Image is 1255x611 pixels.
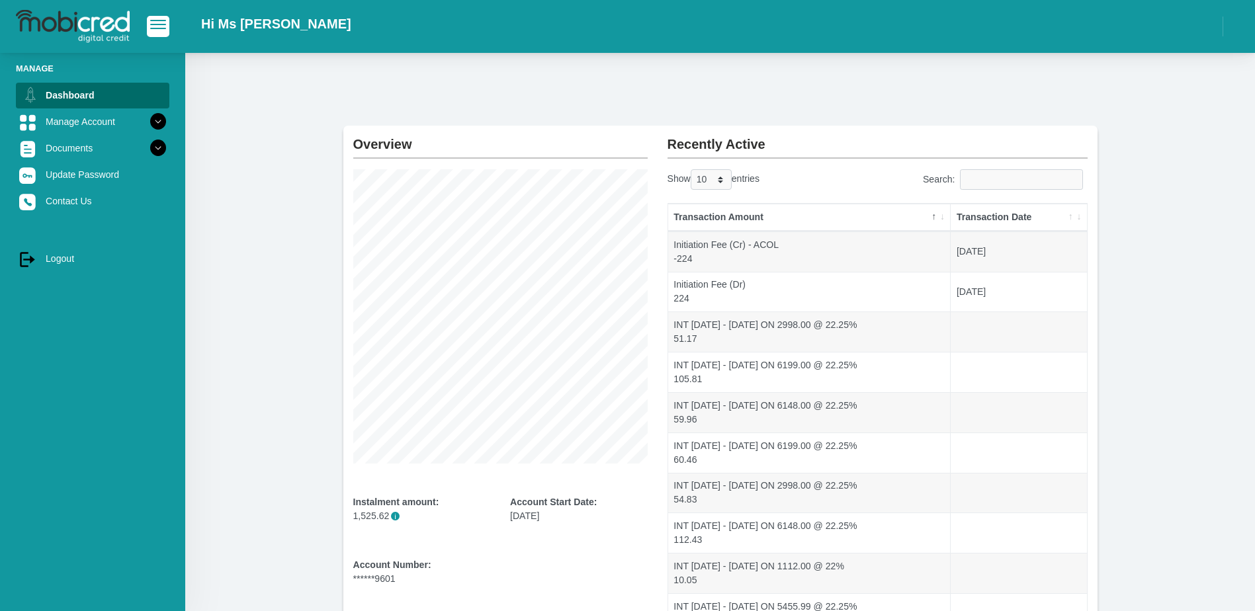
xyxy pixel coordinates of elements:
[668,352,951,392] td: INT [DATE] - [DATE] ON 6199.00 @ 22.25% 105.81
[353,126,648,152] h2: Overview
[668,204,951,231] th: Transaction Amount: activate to sort column descending
[201,16,351,32] h2: Hi Ms [PERSON_NAME]
[923,169,1088,190] label: Search:
[16,62,169,75] li: Manage
[668,432,951,473] td: INT [DATE] - [DATE] ON 6199.00 @ 22.25% 60.46
[391,512,400,520] span: i
[353,509,491,523] p: 1,525.62
[951,231,1086,272] td: [DATE]
[668,169,759,190] label: Show entries
[510,497,597,507] b: Account Start Date:
[510,495,648,523] div: [DATE]
[16,10,130,43] img: logo-mobicred.svg
[691,169,732,190] select: Showentries
[668,231,951,272] td: Initiation Fee (Cr) - ACOL -224
[353,497,439,507] b: Instalment amount:
[16,188,169,214] a: Contact Us
[668,392,951,432] td: INT [DATE] - [DATE] ON 6148.00 @ 22.25% 59.96
[16,162,169,187] a: Update Password
[668,272,951,312] td: Initiation Fee (Dr) 224
[353,559,431,570] b: Account Number:
[16,136,169,161] a: Documents
[16,246,169,271] a: Logout
[960,169,1083,190] input: Search:
[951,204,1086,231] th: Transaction Date: activate to sort column ascending
[16,83,169,108] a: Dashboard
[668,512,951,553] td: INT [DATE] - [DATE] ON 6148.00 @ 22.25% 112.43
[668,473,951,513] td: INT [DATE] - [DATE] ON 2998.00 @ 22.25% 54.83
[668,311,951,352] td: INT [DATE] - [DATE] ON 2998.00 @ 22.25% 51.17
[668,553,951,593] td: INT [DATE] - [DATE] ON 1112.00 @ 22% 10.05
[951,272,1086,312] td: [DATE]
[16,109,169,134] a: Manage Account
[668,126,1088,152] h2: Recently Active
